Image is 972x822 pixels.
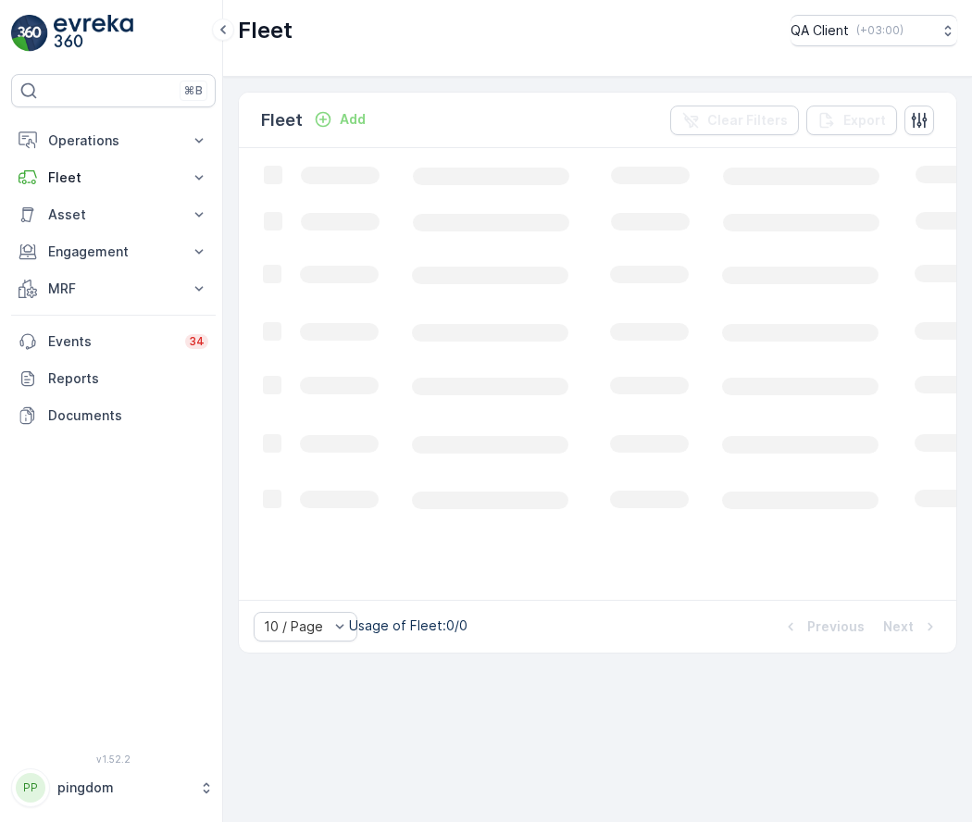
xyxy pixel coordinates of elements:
[883,617,914,636] p: Next
[184,83,203,98] p: ⌘B
[261,107,303,133] p: Fleet
[670,106,799,135] button: Clear Filters
[189,334,205,349] p: 34
[340,110,366,129] p: Add
[11,15,48,52] img: logo
[48,332,174,351] p: Events
[843,111,886,130] p: Export
[48,205,179,224] p: Asset
[11,233,216,270] button: Engagement
[11,360,216,397] a: Reports
[11,753,216,765] span: v 1.52.2
[11,768,216,807] button: PPpingdom
[57,778,190,797] p: pingdom
[48,131,179,150] p: Operations
[48,280,179,298] p: MRF
[306,108,373,131] button: Add
[791,21,849,40] p: QA Client
[11,159,216,196] button: Fleet
[807,617,865,636] p: Previous
[881,616,941,638] button: Next
[11,122,216,159] button: Operations
[11,196,216,233] button: Asset
[48,243,179,261] p: Engagement
[779,616,866,638] button: Previous
[707,111,788,130] p: Clear Filters
[48,369,208,388] p: Reports
[48,168,179,187] p: Fleet
[349,616,467,635] p: Usage of Fleet : 0/0
[791,15,957,46] button: QA Client(+03:00)
[11,270,216,307] button: MRF
[54,15,133,52] img: logo_light-DOdMpM7g.png
[238,16,293,45] p: Fleet
[11,323,216,360] a: Events34
[16,773,45,803] div: PP
[806,106,897,135] button: Export
[11,397,216,434] a: Documents
[856,23,903,38] p: ( +03:00 )
[48,406,208,425] p: Documents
